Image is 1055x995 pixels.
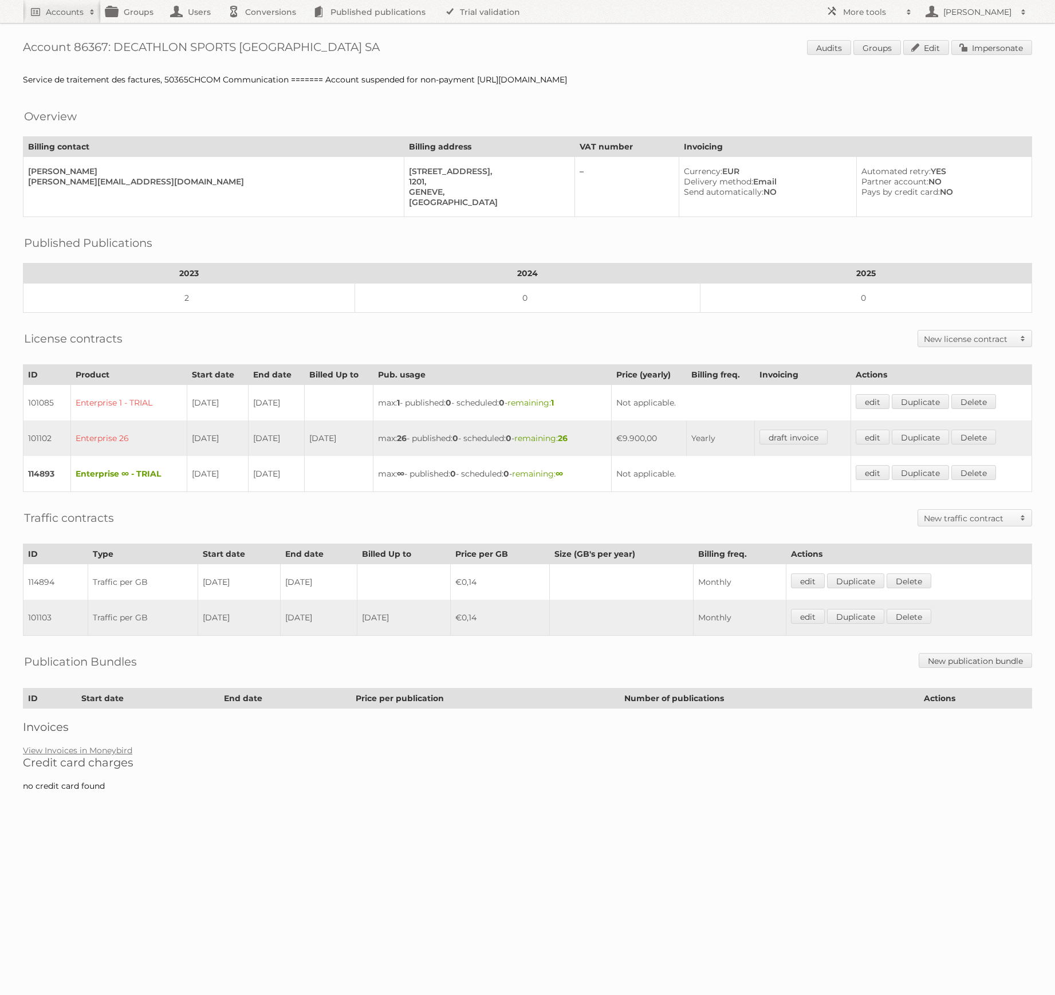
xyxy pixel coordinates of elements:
[924,333,1014,345] h2: New license contract
[684,166,722,176] span: Currency:
[503,469,509,479] strong: 0
[861,176,928,187] span: Partner account:
[70,456,187,492] td: Enterprise ∞ - TRIAL
[198,600,281,636] td: [DATE]
[397,433,407,443] strong: 26
[506,433,511,443] strong: 0
[187,456,248,492] td: [DATE]
[409,166,565,176] div: [STREET_ADDRESS],
[373,365,612,385] th: Pub. usage
[446,398,451,408] strong: 0
[281,564,357,600] td: [DATE]
[219,689,351,709] th: End date
[892,430,949,445] a: Duplicate
[694,600,786,636] td: Monthly
[512,469,563,479] span: remaining:
[281,600,357,636] td: [DATE]
[507,398,554,408] span: remaining:
[918,510,1032,526] a: New traffic contract
[903,40,949,55] a: Edit
[23,420,71,456] td: 101102
[355,264,700,284] th: 2024
[23,756,1032,769] h2: Credit card charges
[700,284,1032,313] td: 0
[397,469,404,479] strong: ∞
[514,433,568,443] span: remaining:
[404,137,575,157] th: Billing address
[551,398,554,408] strong: 1
[861,187,940,197] span: Pays by credit card:
[351,689,619,709] th: Price per publication
[684,176,753,187] span: Delivery method:
[357,544,451,564] th: Billed Up to
[861,166,1022,176] div: YES
[23,264,355,284] th: 2023
[686,420,754,456] td: Yearly
[187,365,248,385] th: Start date
[612,456,851,492] td: Not applicable.
[70,365,187,385] th: Product
[452,433,458,443] strong: 0
[23,689,77,709] th: ID
[24,234,152,251] h2: Published Publications
[88,564,198,600] td: Traffic per GB
[187,385,248,421] td: [DATE]
[187,420,248,456] td: [DATE]
[451,564,550,600] td: €0,14
[851,365,1032,385] th: Actions
[451,600,550,636] td: €0,14
[24,509,114,526] h2: Traffic contracts
[919,689,1032,709] th: Actions
[892,394,949,409] a: Duplicate
[694,564,786,600] td: Monthly
[684,176,847,187] div: Email
[861,166,931,176] span: Automated retry:
[951,394,996,409] a: Delete
[23,365,71,385] th: ID
[23,745,132,756] a: View Invoices in Moneybird
[70,420,187,456] td: Enterprise 26
[786,544,1032,564] th: Actions
[556,469,563,479] strong: ∞
[304,420,373,456] td: [DATE]
[684,187,763,197] span: Send automatically:
[248,420,304,456] td: [DATE]
[24,108,77,125] h2: Overview
[198,564,281,600] td: [DATE]
[700,264,1032,284] th: 2025
[843,6,900,18] h2: More tools
[23,564,88,600] td: 114894
[924,513,1014,524] h2: New traffic contract
[23,544,88,564] th: ID
[23,385,71,421] td: 101085
[951,430,996,445] a: Delete
[23,720,1032,734] h2: Invoices
[77,689,219,709] th: Start date
[373,385,612,421] td: max: - published: - scheduled: -
[248,385,304,421] td: [DATE]
[892,465,949,480] a: Duplicate
[248,365,304,385] th: End date
[918,331,1032,347] a: New license contract
[827,609,884,624] a: Duplicate
[373,420,612,456] td: max: - published: - scheduled: -
[46,6,84,18] h2: Accounts
[684,187,847,197] div: NO
[409,197,565,207] div: [GEOGRAPHIC_DATA]
[612,385,851,421] td: Not applicable.
[856,430,889,445] a: edit
[304,365,373,385] th: Billed Up to
[373,456,612,492] td: max: - published: - scheduled: -
[450,469,456,479] strong: 0
[679,137,1032,157] th: Invoicing
[88,544,198,564] th: Type
[23,74,1032,85] div: Service de traitement des factures, 50365CHCOM Communication ======= Account suspended for non-pa...
[887,609,931,624] a: Delete
[856,465,889,480] a: edit
[23,456,71,492] td: 114893
[861,187,1022,197] div: NO
[807,40,851,55] a: Audits
[88,600,198,636] td: Traffic per GB
[951,465,996,480] a: Delete
[940,6,1015,18] h2: [PERSON_NAME]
